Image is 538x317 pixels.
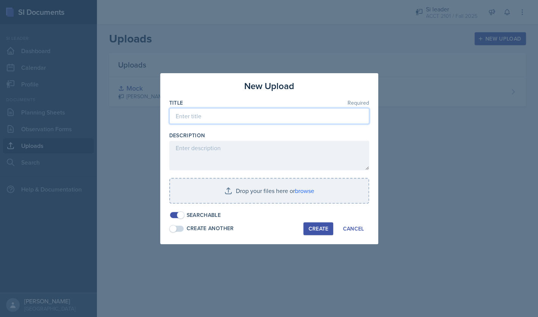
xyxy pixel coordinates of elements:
button: Cancel [338,222,369,235]
div: Searchable [187,211,221,219]
div: Create [308,226,328,232]
input: Enter title [169,108,369,124]
button: Create [303,222,333,235]
h3: New Upload [244,79,294,93]
label: Description [169,132,205,139]
label: Title [169,99,183,107]
div: Create Another [187,224,234,232]
span: Required [348,100,369,105]
div: Cancel [343,226,364,232]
